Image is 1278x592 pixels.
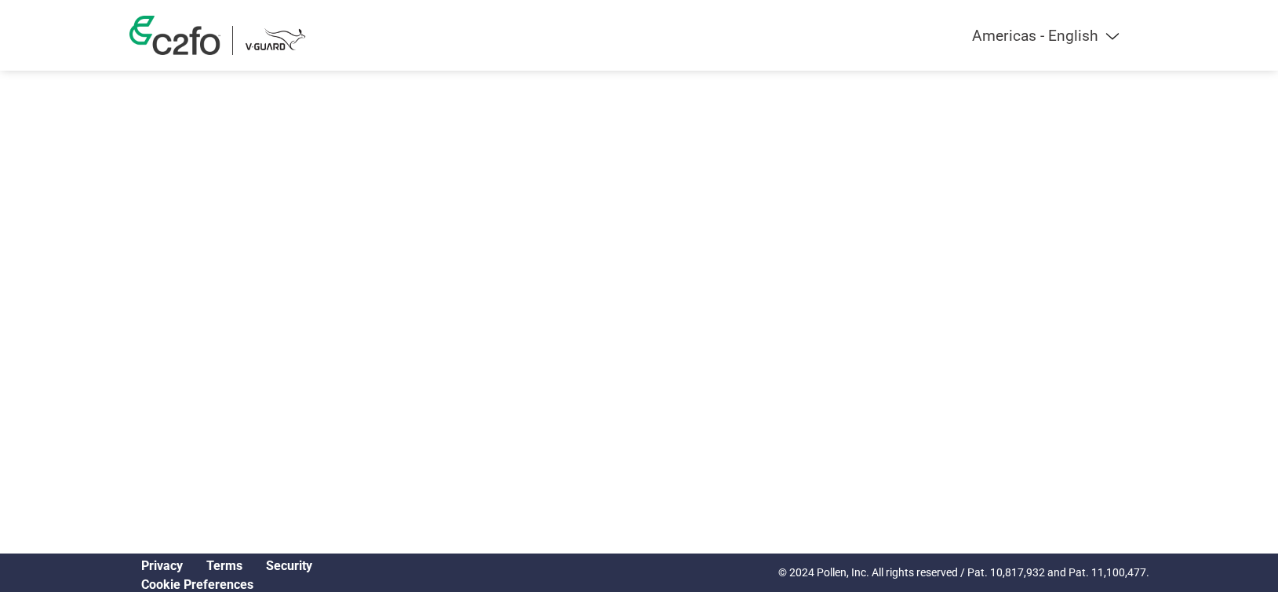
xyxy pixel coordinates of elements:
[778,565,1149,581] p: © 2024 Pollen, Inc. All rights reserved / Pat. 10,817,932 and Pat. 11,100,477.
[266,558,312,573] a: Security
[129,16,220,55] img: c2fo logo
[206,558,242,573] a: Terms
[141,558,183,573] a: Privacy
[245,26,307,55] img: VCPL
[141,577,253,592] a: Cookie Preferences, opens a dedicated popup modal window
[129,577,324,592] div: Open Cookie Preferences Modal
